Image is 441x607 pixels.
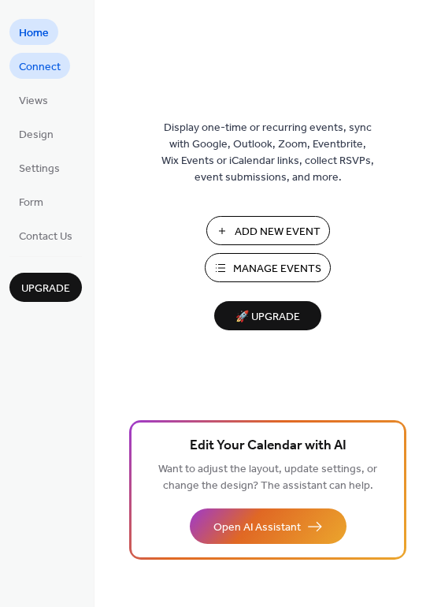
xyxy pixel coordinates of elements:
span: Form [19,195,43,211]
a: Home [9,19,58,45]
span: Want to adjust the layout, update settings, or change the design? The assistant can help. [158,459,377,497]
button: Upgrade [9,273,82,302]
span: Connect [19,59,61,76]
span: Open AI Assistant [213,519,301,536]
button: Add New Event [206,216,330,245]
span: Design [19,127,54,143]
span: Views [19,93,48,110]
span: Upgrade [21,281,70,297]
a: Design [9,121,63,147]
span: 🚀 Upgrade [224,307,312,328]
a: Views [9,87,57,113]
button: Open AI Assistant [190,508,346,544]
span: Manage Events [233,261,321,277]
span: Display one-time or recurring events, sync with Google, Outlook, Zoom, Eventbrite, Wix Events or ... [161,120,374,186]
a: Form [9,188,53,214]
a: Contact Us [9,222,82,248]
button: Manage Events [205,253,331,282]
span: Contact Us [19,229,72,245]
span: Edit Your Calendar with AI [190,435,346,457]
span: Add New Event [235,224,321,240]
a: Connect [9,53,70,79]
button: 🚀 Upgrade [214,301,321,330]
span: Home [19,25,49,42]
span: Settings [19,161,60,177]
a: Settings [9,155,69,181]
